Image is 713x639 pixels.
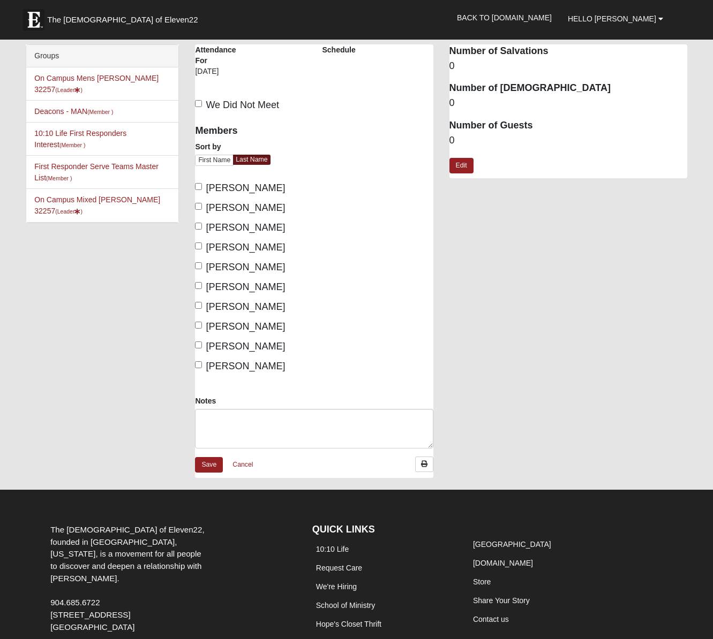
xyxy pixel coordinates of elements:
[449,119,687,133] dt: Number of Guests
[195,44,243,66] label: Attendance For
[568,14,656,23] span: Hello [PERSON_NAME]
[195,223,202,230] input: [PERSON_NAME]
[233,155,270,165] a: Last Name
[34,195,160,215] a: On Campus Mixed [PERSON_NAME] 32257(Leader)
[473,577,491,586] a: Store
[195,100,202,107] input: We Did Not Meet
[473,559,533,567] a: [DOMAIN_NAME]
[18,4,232,31] a: The [DEMOGRAPHIC_DATA] of Eleven22
[449,4,560,31] a: Back to [DOMAIN_NAME]
[47,14,198,25] span: The [DEMOGRAPHIC_DATA] of Eleven22
[449,59,687,73] dd: 0
[46,175,72,181] small: (Member )
[206,321,285,332] span: [PERSON_NAME]
[322,44,355,55] label: Schedule
[55,87,82,93] small: (Leader )
[449,96,687,110] dd: 0
[206,202,285,213] span: [PERSON_NAME]
[312,524,453,536] h4: QUICK LINKS
[473,540,551,549] a: [GEOGRAPHIC_DATA]
[34,129,126,149] a: 10:10 Life First Responders Interest(Member )
[23,9,44,31] img: Eleven22 logo
[195,242,202,249] input: [PERSON_NAME]
[206,301,285,312] span: [PERSON_NAME]
[206,182,285,193] span: [PERSON_NAME]
[473,596,530,605] a: Share Your Story
[195,203,202,210] input: [PERSON_NAME]
[449,158,474,173] a: Edit
[449,134,687,148] dd: 0
[26,45,178,67] div: Groups
[316,564,362,572] a: Request Care
[206,100,279,110] span: We Did Not Meet
[59,142,85,148] small: (Member )
[560,5,671,32] a: Hello [PERSON_NAME]
[195,395,216,406] label: Notes
[55,208,82,215] small: (Leader )
[195,322,202,329] input: [PERSON_NAME]
[316,582,357,591] a: We're Hiring
[206,361,285,371] span: [PERSON_NAME]
[206,341,285,352] span: [PERSON_NAME]
[226,457,260,473] a: Cancel
[206,242,285,253] span: [PERSON_NAME]
[473,615,509,623] a: Contact us
[195,282,202,289] input: [PERSON_NAME]
[206,222,285,233] span: [PERSON_NAME]
[316,545,349,553] a: 10:10 Life
[206,262,285,272] span: [PERSON_NAME]
[206,282,285,292] span: [PERSON_NAME]
[42,524,217,633] div: The [DEMOGRAPHIC_DATA] of Eleven22, founded in [GEOGRAPHIC_DATA], [US_STATE], is a movement for a...
[34,107,113,116] a: Deacons - MAN(Member )
[449,81,687,95] dt: Number of [DEMOGRAPHIC_DATA]
[195,262,202,269] input: [PERSON_NAME]
[34,74,159,94] a: On Campus Mens [PERSON_NAME] 32257(Leader)
[195,183,202,190] input: [PERSON_NAME]
[195,155,234,166] a: First Name
[449,44,687,58] dt: Number of Salvations
[195,125,306,137] h4: Members
[195,66,243,84] div: [DATE]
[87,109,113,115] small: (Member )
[415,457,433,472] a: Print Attendance Roster
[34,162,159,182] a: First Responder Serve Teams Master List(Member )
[195,141,221,152] label: Sort by
[195,341,202,348] input: [PERSON_NAME]
[195,361,202,368] input: [PERSON_NAME]
[316,601,375,610] a: School of Ministry
[195,302,202,309] input: [PERSON_NAME]
[195,457,223,473] a: Save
